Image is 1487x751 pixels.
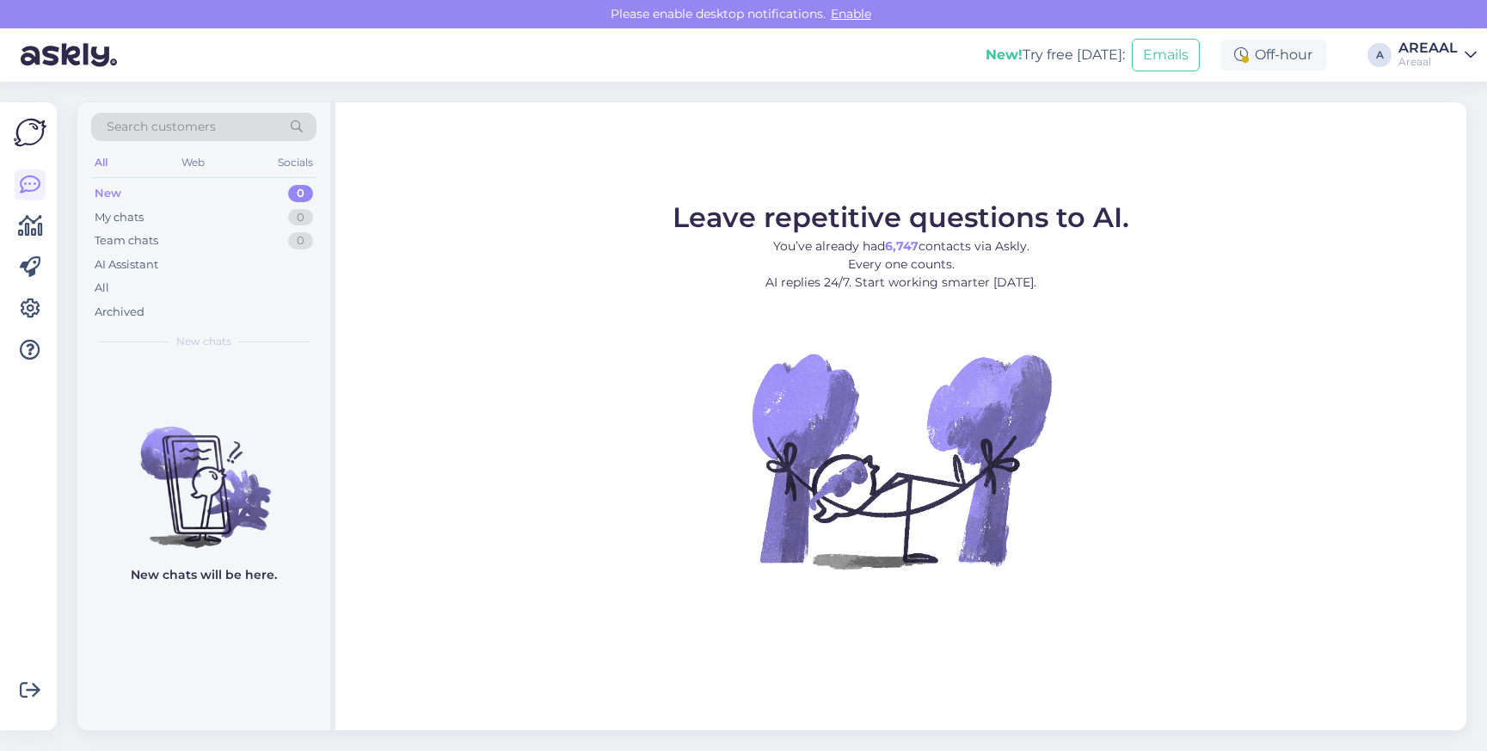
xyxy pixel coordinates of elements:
b: 6,747 [885,238,919,254]
p: You’ve already had contacts via Askly. Every one counts. AI replies 24/7. Start working smarter [... [673,237,1129,292]
b: New! [986,46,1023,63]
div: 0 [288,232,313,249]
div: All [95,280,109,297]
img: Askly Logo [14,116,46,149]
div: My chats [95,209,144,226]
a: AREAALAreaal [1398,41,1477,69]
div: AI Assistant [95,256,158,274]
span: Search customers [107,118,216,136]
div: AREAAL [1398,41,1458,55]
div: All [91,151,111,174]
span: Leave repetitive questions to AI. [673,200,1129,234]
div: Socials [274,151,316,174]
div: Off-hour [1220,40,1326,71]
span: New chats [176,334,231,349]
div: Try free [DATE]: [986,45,1125,65]
div: Web [178,151,208,174]
button: Emails [1132,39,1200,71]
div: Areaal [1398,55,1458,69]
p: New chats will be here. [131,566,277,584]
div: Archived [95,304,144,321]
span: Enable [826,6,876,22]
div: New [95,185,121,202]
img: No chats [77,396,330,551]
div: Team chats [95,232,158,249]
div: 0 [288,185,313,202]
div: 0 [288,209,313,226]
div: A [1367,43,1392,67]
img: No Chat active [747,305,1056,615]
